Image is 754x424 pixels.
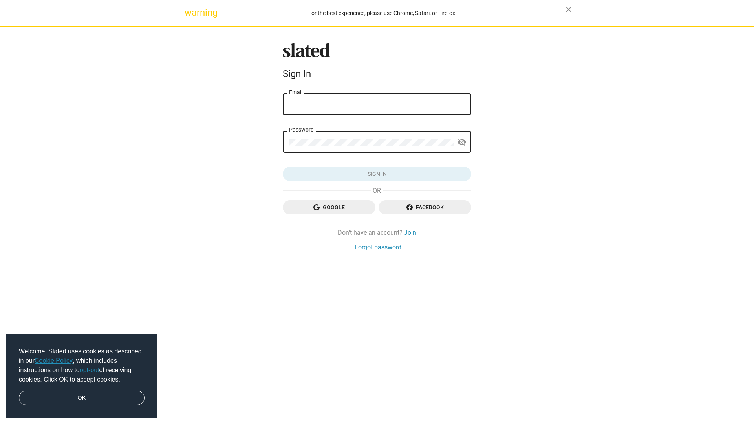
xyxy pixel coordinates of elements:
a: dismiss cookie message [19,391,145,406]
div: Sign In [283,68,471,79]
a: Forgot password [355,243,401,251]
span: Google [289,200,369,214]
mat-icon: visibility_off [457,136,467,148]
button: Show password [454,135,470,150]
sl-branding: Sign In [283,43,471,83]
span: Facebook [385,200,465,214]
div: cookieconsent [6,334,157,418]
mat-icon: warning [185,8,194,17]
div: Don't have an account? [283,228,471,237]
a: Cookie Policy [35,357,73,364]
button: Facebook [379,200,471,214]
a: opt-out [80,367,99,373]
mat-icon: close [564,5,573,14]
button: Google [283,200,375,214]
span: Welcome! Slated uses cookies as described in our , which includes instructions on how to of recei... [19,347,145,384]
div: For the best experience, please use Chrome, Safari, or Firefox. [199,8,565,18]
a: Join [404,228,416,237]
